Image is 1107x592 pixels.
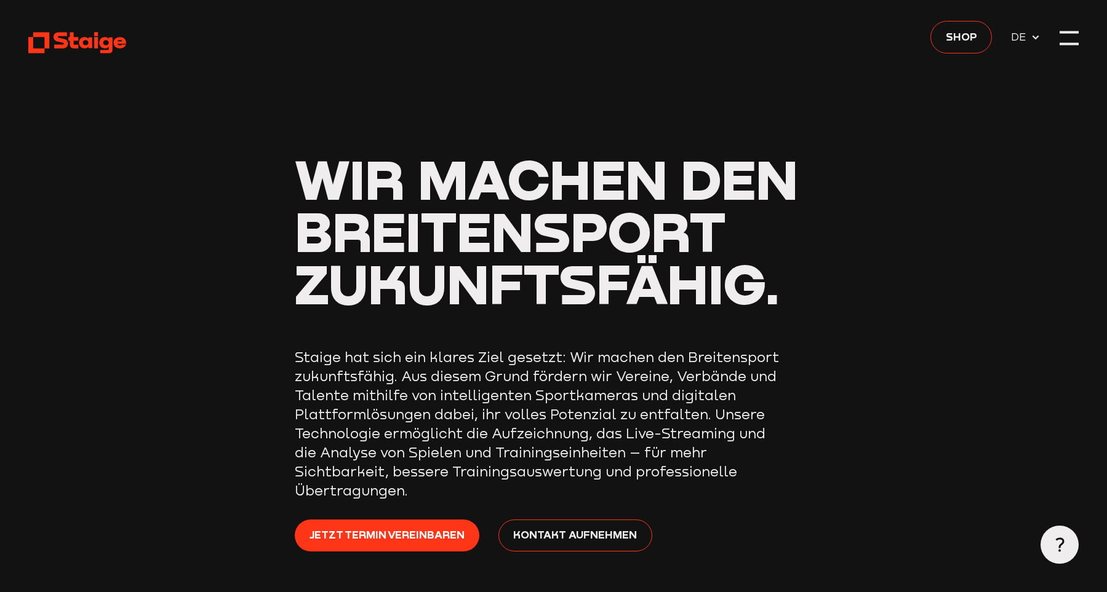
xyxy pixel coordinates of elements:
a: Jetzt Termin vereinbaren [295,519,479,551]
span: Jetzt Termin vereinbaren [310,526,465,543]
span: Wir machen den Breitensport zukunftsfähig. [295,145,798,317]
a: Kontakt aufnehmen [498,519,652,551]
p: Staige hat sich ein klares Ziel gesetzt: Wir machen den Breitensport zukunftsfähig. Aus diesem Gr... [295,348,787,500]
span: DE [1011,29,1031,45]
span: Shop [946,28,977,45]
span: Kontakt aufnehmen [513,526,637,543]
a: Shop [930,21,991,53]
